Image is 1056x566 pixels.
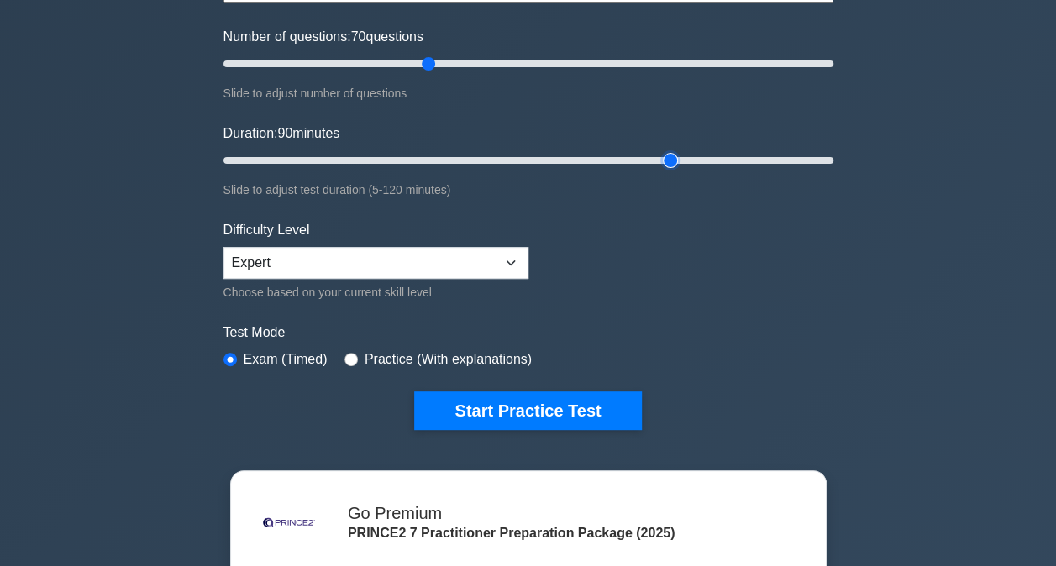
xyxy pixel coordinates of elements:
div: Slide to adjust number of questions [223,83,833,103]
span: 90 [277,126,292,140]
label: Number of questions: questions [223,27,423,47]
label: Practice (With explanations) [365,349,532,369]
div: Slide to adjust test duration (5-120 minutes) [223,180,833,200]
button: Start Practice Test [414,391,641,430]
label: Difficulty Level [223,220,310,240]
label: Test Mode [223,322,833,343]
label: Exam (Timed) [244,349,328,369]
div: Choose based on your current skill level [223,282,528,302]
label: Duration: minutes [223,123,340,144]
span: 70 [351,29,366,44]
